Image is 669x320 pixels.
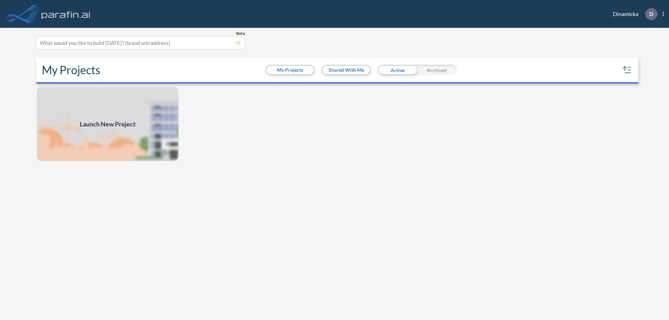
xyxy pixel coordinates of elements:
[36,86,179,162] img: add
[36,86,179,162] a: Launch New Project
[80,119,136,129] span: Launch New Project
[602,8,664,20] div: Dinamicka
[236,31,245,36] span: Beta
[267,66,314,74] button: My Projects
[40,7,92,21] img: logo
[649,11,653,17] p: D
[42,63,100,77] h2: My Projects
[323,66,370,74] button: Shared With Me
[378,65,417,75] div: Active
[417,65,456,75] div: Archived
[622,64,633,76] button: sort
